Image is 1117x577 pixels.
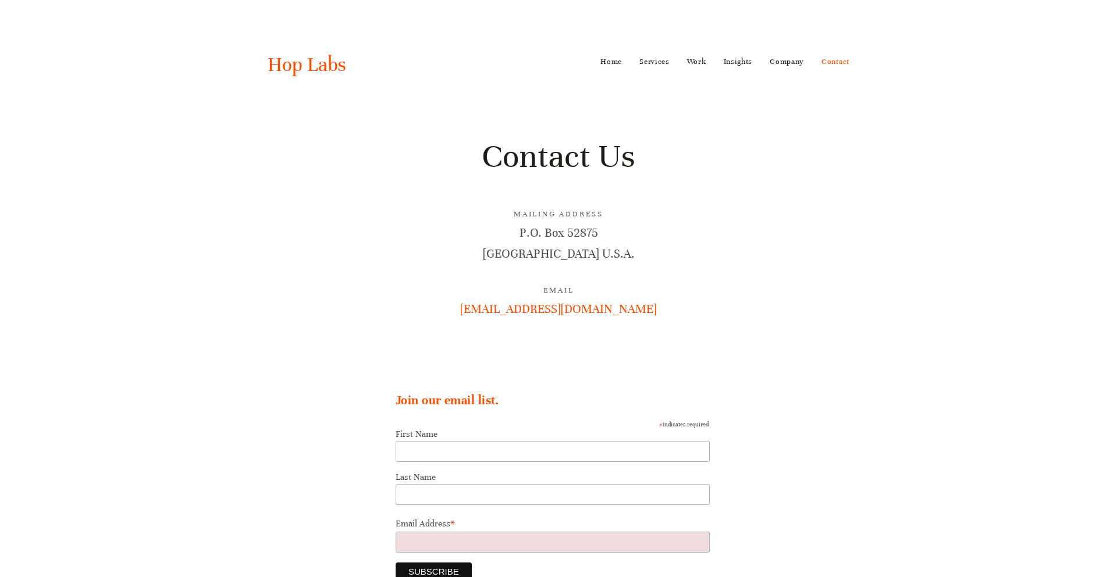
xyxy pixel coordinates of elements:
a: Hop Labs [268,52,346,77]
a: Home [600,52,622,71]
p: P.O. Box 52875 [GEOGRAPHIC_DATA] U.S.A. [268,223,849,263]
a: Services [639,52,670,71]
label: First Name [396,429,709,439]
label: Last Name [396,472,709,482]
a: [EMAIL_ADDRESS][DOMAIN_NAME] [460,302,657,316]
div: indicates required [396,418,709,429]
a: Company [770,52,804,71]
h3: Email [268,284,849,297]
h1: Contact Us [268,136,849,177]
a: Contact [821,52,849,71]
a: Insights [724,52,753,71]
label: Email Address [396,514,709,530]
h2: Join our email list. [396,392,721,409]
h3: Mailing Address [268,208,849,220]
a: Work [687,52,706,71]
